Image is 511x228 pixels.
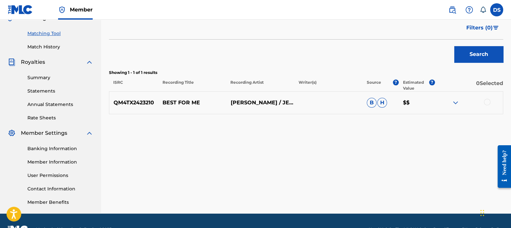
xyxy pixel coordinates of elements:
[446,3,459,16] a: Public Search
[480,203,484,223] div: Drag
[226,99,295,107] p: [PERSON_NAME] / JELLY ROLL
[158,99,226,107] p: BEST FOR ME
[493,140,511,193] iframe: Resource Center
[109,70,503,76] p: Showing 1 - 1 of 1 results
[27,74,93,81] a: Summary
[454,46,503,62] button: Search
[27,114,93,121] a: Rate Sheets
[85,58,93,66] img: expand
[21,129,67,137] span: Member Settings
[294,79,363,91] p: Writer(s)
[367,98,377,108] span: B
[27,44,93,50] a: Match History
[493,26,499,30] img: filter
[27,30,93,37] a: Matching Tool
[466,24,493,32] span: Filters ( 0 )
[463,3,476,16] div: Help
[480,7,486,13] div: Notifications
[448,6,456,14] img: search
[85,129,93,137] img: expand
[27,185,93,192] a: Contact Information
[27,199,93,206] a: Member Benefits
[399,99,435,107] p: $$
[462,20,503,36] button: Filters (0)
[27,159,93,166] a: Member Information
[435,79,503,91] p: 0 Selected
[109,99,158,107] p: QM4TX2423210
[158,79,226,91] p: Recording Title
[27,172,93,179] a: User Permissions
[109,79,158,91] p: ISRC
[8,5,33,14] img: MLC Logo
[490,3,503,16] div: User Menu
[21,58,45,66] span: Royalties
[27,145,93,152] a: Banking Information
[478,197,511,228] iframe: Chat Widget
[452,99,459,107] img: expand
[27,88,93,95] a: Statements
[367,79,381,91] p: Source
[27,101,93,108] a: Annual Statements
[8,58,16,66] img: Royalties
[226,79,294,91] p: Recording Artist
[393,79,399,85] span: ?
[465,6,473,14] img: help
[403,79,429,91] p: Estimated Value
[70,6,93,13] span: Member
[58,6,66,14] img: Top Rightsholder
[8,129,16,137] img: Member Settings
[377,98,387,108] span: H
[429,79,435,85] span: ?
